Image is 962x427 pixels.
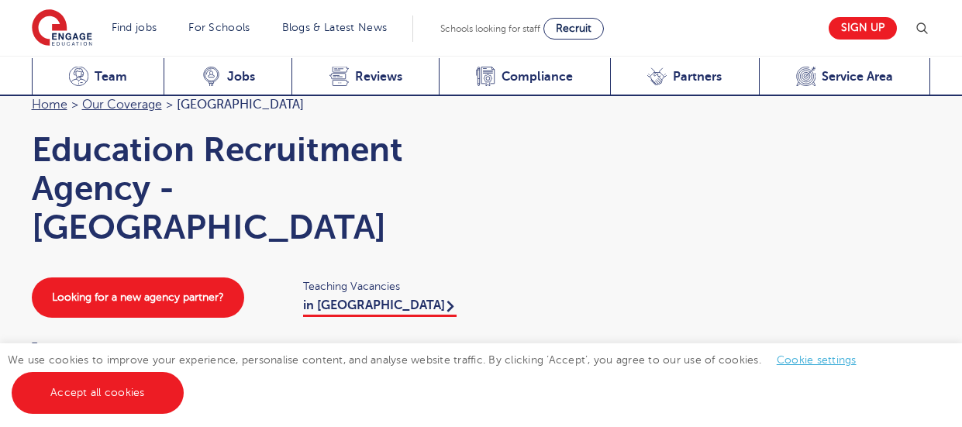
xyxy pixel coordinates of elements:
[673,69,722,84] span: Partners
[32,339,211,363] a: 0333 150 8020
[556,22,591,34] span: Recruit
[355,69,402,84] span: Reviews
[32,95,466,115] nav: breadcrumb
[177,98,304,112] span: [GEOGRAPHIC_DATA]
[12,372,184,414] a: Accept all cookies
[32,98,67,112] a: Home
[291,58,439,96] a: Reviews
[439,58,610,96] a: Compliance
[543,18,604,40] a: Recruit
[829,17,897,40] a: Sign up
[777,354,857,366] a: Cookie settings
[440,23,540,34] span: Schools looking for staff
[82,98,162,112] a: Our coverage
[759,58,931,96] a: Service Area
[227,69,255,84] span: Jobs
[188,22,250,33] a: For Schools
[95,69,127,84] span: Team
[822,69,893,84] span: Service Area
[71,98,78,112] span: >
[32,58,164,96] a: Team
[32,9,92,48] img: Engage Education
[502,69,573,84] span: Compliance
[166,98,173,112] span: >
[112,22,157,33] a: Find jobs
[32,277,244,318] a: Looking for a new agency partner?
[303,277,466,295] span: Teaching Vacancies
[303,298,457,317] a: in [GEOGRAPHIC_DATA]
[164,58,291,96] a: Jobs
[282,22,388,33] a: Blogs & Latest News
[8,354,872,398] span: We use cookies to improve your experience, personalise content, and analyse website traffic. By c...
[32,130,466,246] h1: Education Recruitment Agency - [GEOGRAPHIC_DATA]
[610,58,759,96] a: Partners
